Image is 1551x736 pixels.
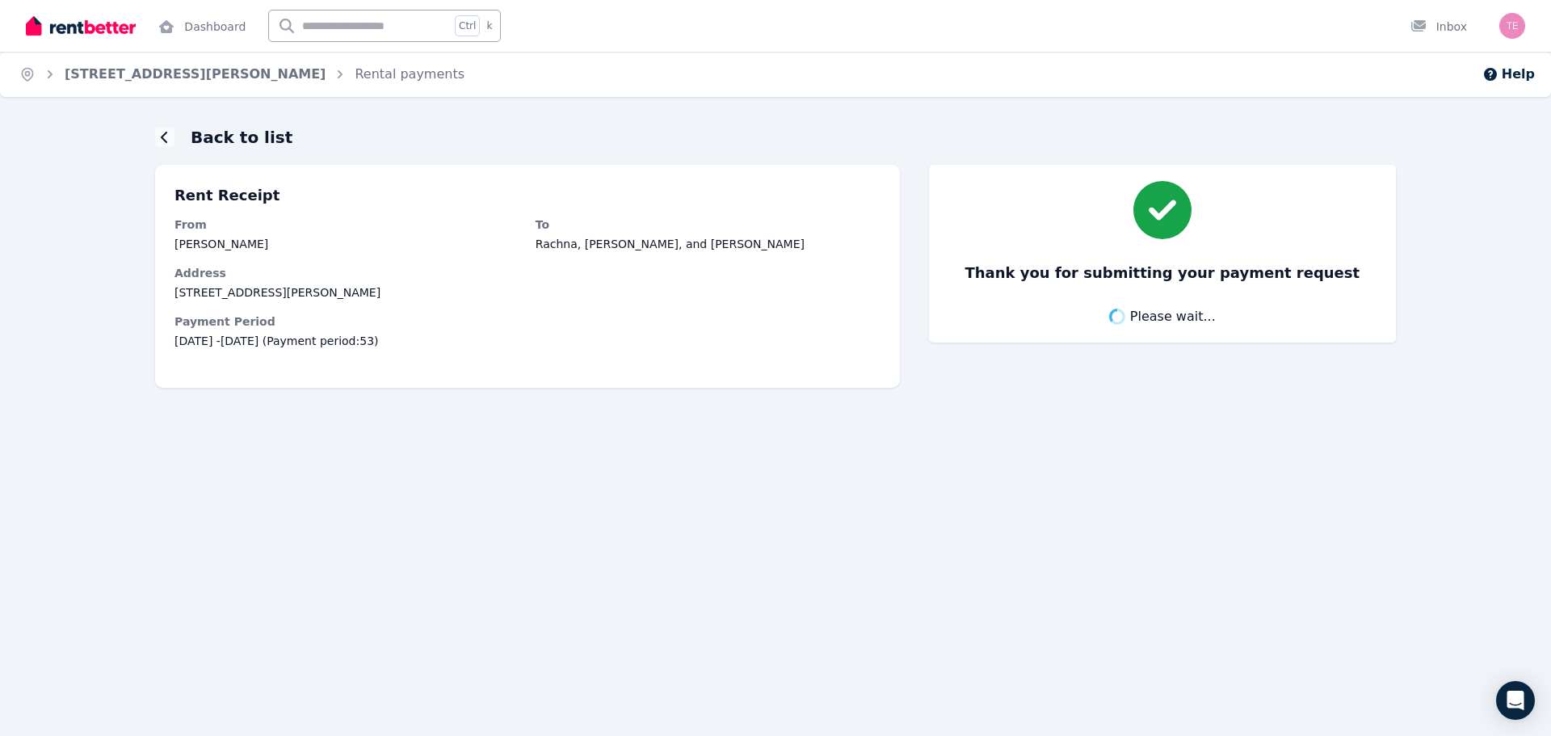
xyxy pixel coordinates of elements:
dt: To [536,217,881,233]
span: [DATE] - [DATE] (Payment period: 53 ) [174,333,881,349]
h1: Back to list [191,126,292,149]
button: Help [1482,65,1535,84]
dd: Rachna, [PERSON_NAME], and [PERSON_NAME] [536,236,881,252]
span: k [486,19,492,32]
h3: Thank you for submitting your payment request [965,262,1360,284]
img: Pushpa Pillay [1499,13,1525,39]
a: [STREET_ADDRESS][PERSON_NAME] [65,66,326,82]
div: Open Intercom Messenger [1496,681,1535,720]
div: Inbox [1410,19,1467,35]
dd: [PERSON_NAME] [174,236,519,252]
a: Rental payments [355,66,464,82]
dt: Payment Period [174,313,881,330]
span: Please wait... [1130,307,1216,326]
dd: [STREET_ADDRESS][PERSON_NAME] [174,284,881,301]
dt: From [174,217,519,233]
dt: Address [174,265,881,281]
p: Rent Receipt [174,184,881,207]
span: Ctrl [455,15,480,36]
img: RentBetter [26,14,136,38]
